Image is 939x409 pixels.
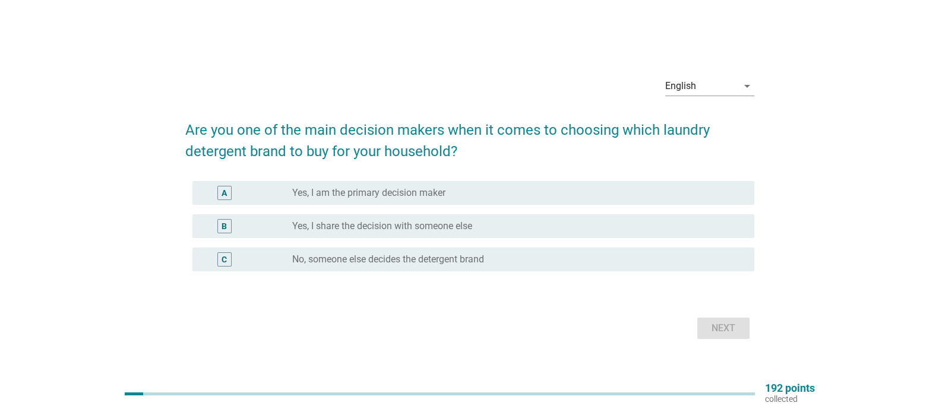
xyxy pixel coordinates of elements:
[292,253,484,265] label: No, someone else decides the detergent brand
[764,394,814,404] p: collected
[222,186,227,199] div: A
[292,187,445,199] label: Yes, I am the primary decision maker
[764,383,814,394] p: 192 points
[222,220,227,232] div: B
[740,79,754,93] i: arrow_drop_down
[292,220,472,232] label: Yes, I share the decision with someone else
[665,81,696,91] div: English
[222,253,227,265] div: C
[185,107,754,162] h2: Are you one of the main decision makers when it comes to choosing which laundry detergent brand t...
